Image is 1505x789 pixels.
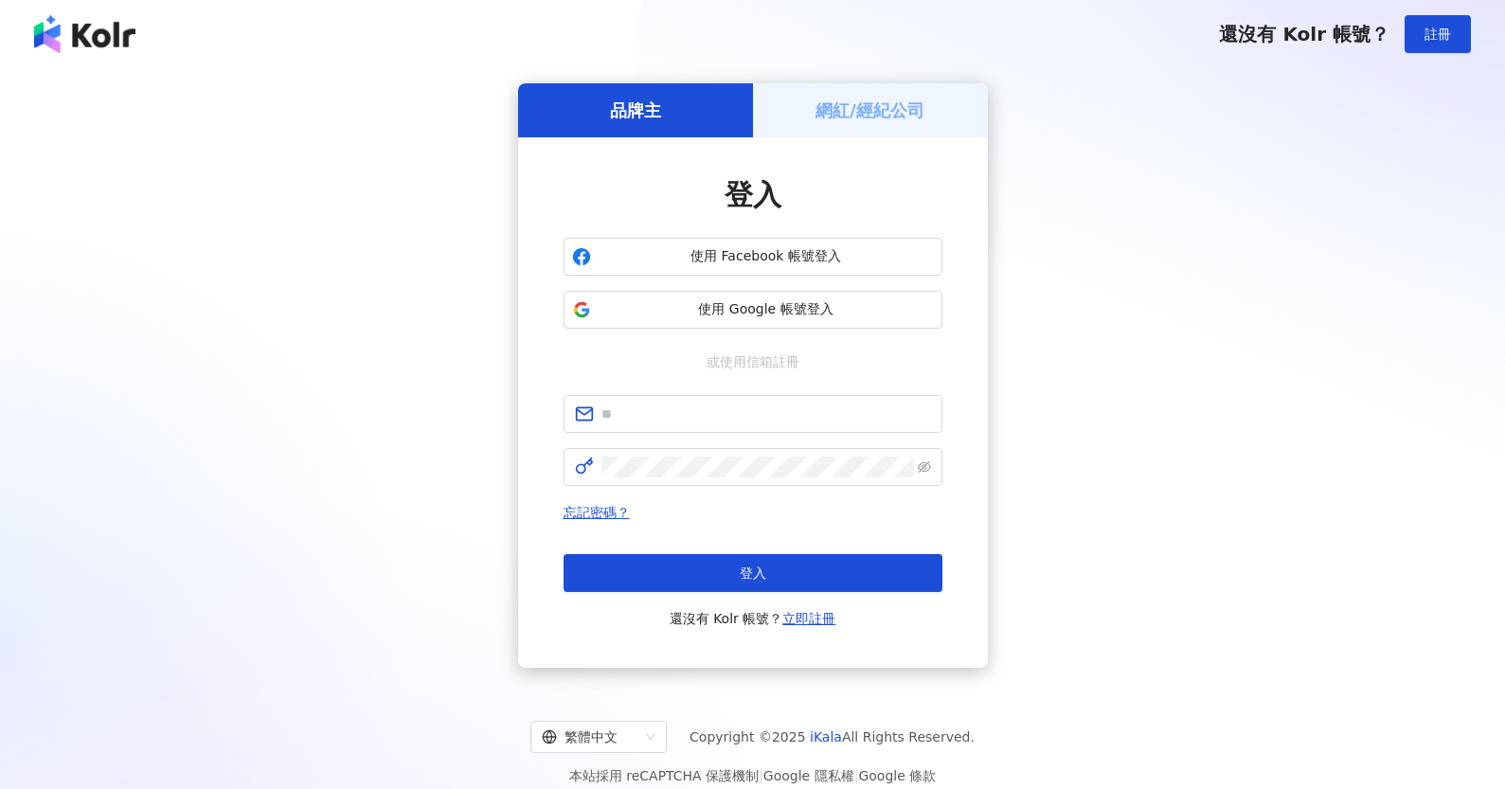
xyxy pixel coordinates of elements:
h5: 品牌主 [610,99,661,122]
a: 立即註冊 [782,611,835,626]
span: 註冊 [1424,27,1451,42]
span: 使用 Facebook 帳號登入 [599,247,934,266]
img: logo [34,15,135,53]
span: Copyright © 2025 All Rights Reserved. [690,726,975,748]
div: 繁體中文 [542,722,638,752]
a: 忘記密碼？ [564,505,630,520]
button: 註冊 [1405,15,1471,53]
span: 還沒有 Kolr 帳號？ [670,607,836,630]
span: 還沒有 Kolr 帳號？ [1219,23,1389,45]
span: | [759,768,763,783]
span: 本站採用 reCAPTCHA 保護機制 [569,764,936,787]
span: 登入 [725,178,781,211]
span: eye-invisible [918,460,931,474]
button: 使用 Facebook 帳號登入 [564,238,942,276]
button: 登入 [564,554,942,592]
span: | [854,768,859,783]
span: 使用 Google 帳號登入 [599,300,934,319]
a: Google 隱私權 [763,768,854,783]
a: Google 條款 [858,768,936,783]
h5: 網紅/經紀公司 [815,99,924,122]
button: 使用 Google 帳號登入 [564,291,942,329]
span: 登入 [740,565,766,581]
span: 或使用信箱註冊 [693,351,813,372]
a: iKala [810,729,842,744]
